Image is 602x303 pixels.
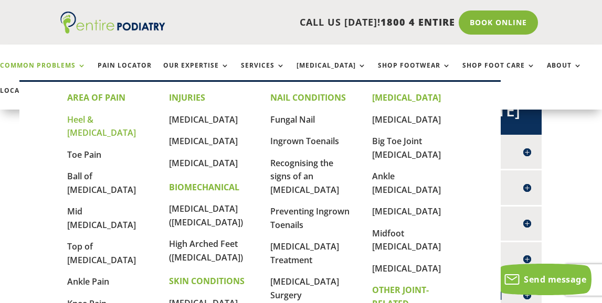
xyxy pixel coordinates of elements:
[270,135,339,147] a: Ingrown Toenails
[169,203,243,228] a: [MEDICAL_DATA] ([MEDICAL_DATA])
[98,62,152,84] a: Pain Locator
[372,170,441,196] a: Ankle [MEDICAL_DATA]
[270,92,346,103] strong: NAIL CONDITIONS
[372,135,441,160] a: Big Toe Joint [MEDICAL_DATA]
[169,135,238,147] a: [MEDICAL_DATA]
[169,92,205,103] strong: INJURIES
[459,10,538,35] a: Book Online
[67,170,136,196] a: Ball of [MEDICAL_DATA]
[270,205,350,231] a: Preventing Ingrown Toenails
[67,92,125,103] strong: AREA OF PAIN
[270,114,315,125] a: Fungal Nail
[524,274,586,285] span: Send message
[372,114,441,125] a: [MEDICAL_DATA]
[67,114,136,139] a: Heel & [MEDICAL_DATA]
[60,25,165,36] a: Entire Podiatry
[372,228,441,253] a: Midfoot [MEDICAL_DATA]
[378,62,451,84] a: Shop Footwear
[169,181,239,193] strong: BIOMECHANICAL
[60,12,165,34] img: logo (1)
[241,62,285,84] a: Services
[169,157,238,169] a: [MEDICAL_DATA]
[270,241,339,266] a: [MEDICAL_DATA] Treatment
[67,276,109,287] a: Ankle Pain
[67,149,101,160] a: Toe Pain
[166,16,455,29] p: CALL US [DATE]!
[169,114,238,125] a: [MEDICAL_DATA]
[462,62,535,84] a: Shop Foot Care
[169,275,245,287] strong: SKIN CONDITIONS
[67,205,136,231] a: Mid [MEDICAL_DATA]
[297,62,366,84] a: [MEDICAL_DATA]
[372,263,441,274] a: [MEDICAL_DATA]
[270,157,339,196] a: Recognising the signs of an [MEDICAL_DATA]
[372,205,441,217] a: [MEDICAL_DATA]
[372,92,441,103] strong: [MEDICAL_DATA]
[547,62,582,84] a: About
[163,62,229,84] a: Our Expertise
[381,16,455,28] span: 1800 4 ENTIRE
[67,241,136,266] a: Top of [MEDICAL_DATA]
[169,238,243,263] a: High Arched Feet ([MEDICAL_DATA])
[270,276,339,301] a: [MEDICAL_DATA] Surgery
[498,264,592,295] button: Send message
